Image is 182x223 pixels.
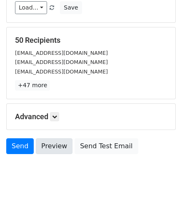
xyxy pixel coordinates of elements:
[15,1,47,14] a: Load...
[60,1,82,14] button: Save
[75,138,138,154] a: Send Test Email
[15,69,108,75] small: [EMAIL_ADDRESS][DOMAIN_NAME]
[15,36,167,45] h5: 50 Recipients
[36,138,72,154] a: Preview
[6,138,34,154] a: Send
[15,59,108,65] small: [EMAIL_ADDRESS][DOMAIN_NAME]
[15,50,108,56] small: [EMAIL_ADDRESS][DOMAIN_NAME]
[15,112,167,121] h5: Advanced
[15,80,50,91] a: +47 more
[140,183,182,223] iframe: Chat Widget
